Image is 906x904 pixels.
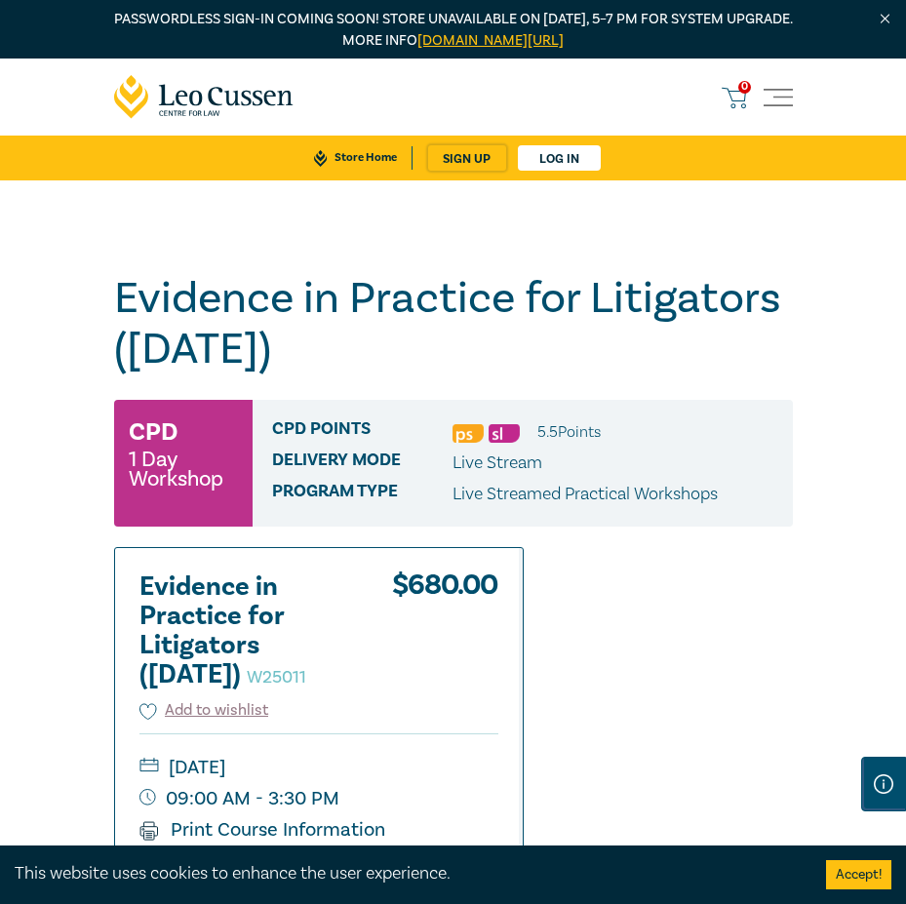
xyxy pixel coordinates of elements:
img: Professional Skills [453,424,484,443]
a: Log in [518,145,601,171]
a: Store Home [299,146,412,170]
span: Delivery Mode [272,451,453,476]
h2: Evidence in Practice for Litigators ([DATE]) [139,572,354,689]
a: Print Course Information [139,817,386,843]
p: Passwordless sign-in coming soon! Store unavailable on [DATE], 5–7 PM for system upgrade. More info [114,9,793,52]
a: sign up [428,145,506,171]
a: [DOMAIN_NAME][URL] [417,31,564,50]
button: Add to wishlist [139,699,269,722]
div: This website uses cookies to enhance the user experience. [15,861,797,886]
p: Live Streamed Practical Workshops [453,482,718,507]
li: 5.5 Point s [537,419,601,445]
span: CPD Points [272,419,453,445]
small: W25011 [247,666,306,688]
img: Substantive Law [489,424,520,443]
button: Accept cookies [826,860,891,889]
img: Close [877,11,893,27]
button: Toggle navigation [764,83,793,112]
div: $ 680.00 [392,572,498,699]
span: 0 [738,81,751,94]
span: Live Stream [453,452,542,474]
small: 1 Day Workshop [129,450,238,489]
h3: CPD [129,414,177,450]
h1: Evidence in Practice for Litigators ([DATE]) [114,273,793,374]
small: [DATE] [139,752,498,783]
img: Information Icon [874,774,893,794]
span: Program type [272,482,453,507]
small: 09:00 AM - 3:30 PM [139,783,498,814]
